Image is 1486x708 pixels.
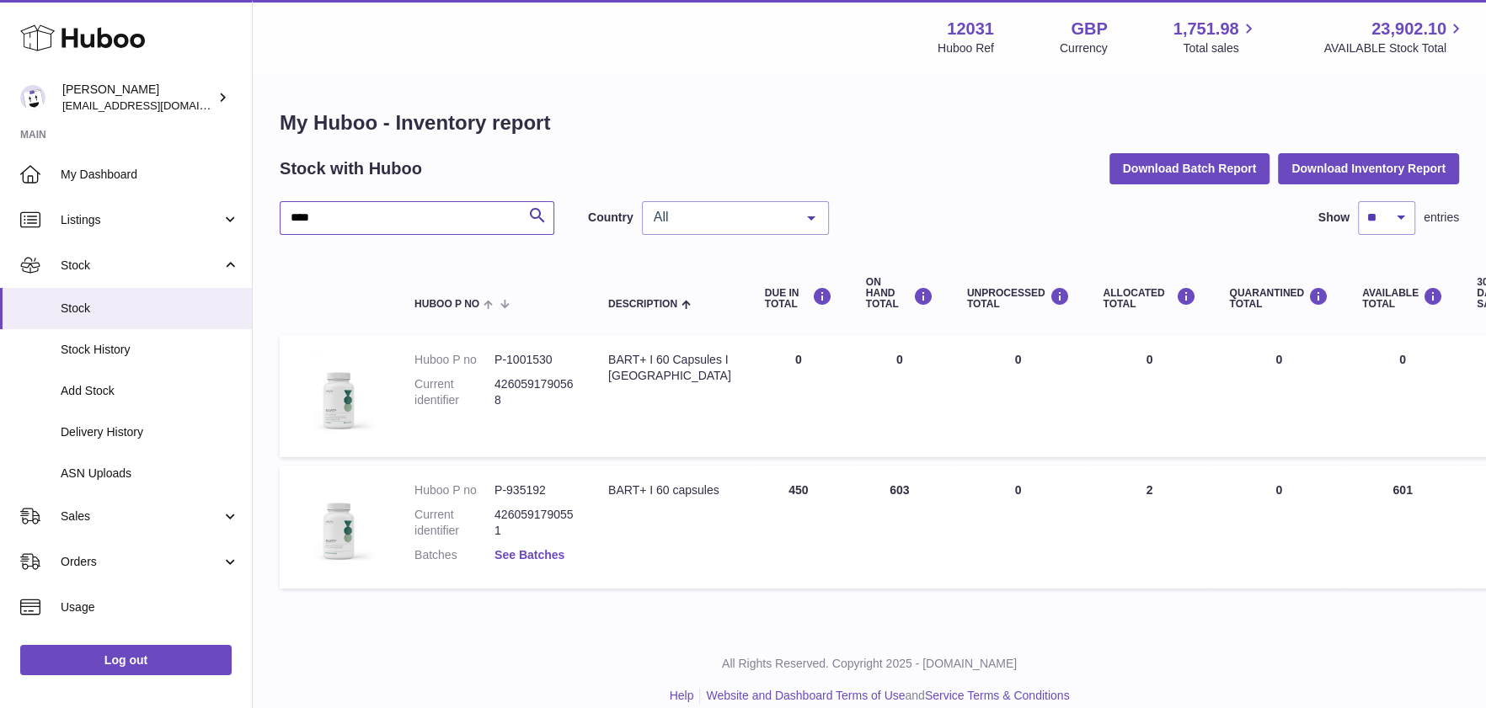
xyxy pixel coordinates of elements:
strong: GBP [1071,18,1107,40]
strong: 12031 [947,18,994,40]
img: admin@makewellforyou.com [20,85,45,110]
div: ALLOCATED Total [1103,287,1195,310]
span: 0 [1275,483,1282,497]
td: 601 [1345,466,1460,588]
span: [EMAIL_ADDRESS][DOMAIN_NAME] [62,98,248,112]
label: Show [1318,210,1350,226]
span: Orders [61,554,222,570]
button: Download Batch Report [1109,153,1270,184]
span: Stock [61,301,239,317]
td: 0 [1345,335,1460,457]
div: [PERSON_NAME] [62,82,214,114]
dd: 4260591790551 [494,507,575,539]
span: Sales [61,508,222,524]
dt: Huboo P no [414,482,494,498]
span: Listings [61,212,222,228]
div: ON HAND Total [866,277,933,311]
a: See Batches [494,548,564,562]
div: BART+ I 60 capsules [608,482,731,498]
button: Download Inventory Report [1278,153,1459,184]
span: Huboo P no [414,299,479,310]
h1: My Huboo - Inventory report [280,109,1459,136]
a: 1,751.98 Total sales [1173,18,1259,56]
span: Delivery History [61,424,239,440]
span: All [649,209,794,226]
span: ASN Uploads [61,466,239,482]
a: Help [670,689,694,702]
span: Stock History [61,342,239,358]
td: 450 [748,466,849,588]
span: Add Stock [61,383,239,399]
img: product image [297,482,381,567]
td: 603 [849,466,950,588]
td: 0 [950,335,1087,457]
dt: Current identifier [414,376,494,408]
li: and [700,688,1069,704]
a: 23,902.10 AVAILABLE Stock Total [1323,18,1466,56]
td: 2 [1086,466,1212,588]
span: Total sales [1183,40,1258,56]
td: 0 [950,466,1087,588]
td: 0 [1086,335,1212,457]
span: 1,751.98 [1173,18,1239,40]
dt: Huboo P no [414,352,494,368]
h2: Stock with Huboo [280,157,422,180]
span: entries [1424,210,1459,226]
span: My Dashboard [61,167,239,183]
dd: P-1001530 [494,352,575,368]
dt: Batches [414,547,494,563]
span: 23,902.10 [1371,18,1446,40]
div: Huboo Ref [938,40,994,56]
dd: 4260591790568 [494,376,575,408]
span: AVAILABLE Stock Total [1323,40,1466,56]
span: Stock [61,258,222,274]
a: Website and Dashboard Terms of Use [706,689,905,702]
td: 0 [748,335,849,457]
p: All Rights Reserved. Copyright 2025 - [DOMAIN_NAME] [266,656,1473,672]
dt: Current identifier [414,507,494,539]
a: Service Terms & Conditions [925,689,1070,702]
dd: P-935192 [494,482,575,498]
span: 0 [1275,353,1282,366]
label: Country [588,210,633,226]
a: Log out [20,645,232,675]
td: 0 [849,335,950,457]
span: Usage [61,599,239,615]
div: UNPROCESSED Total [967,287,1070,310]
div: QUARANTINED Total [1229,287,1328,310]
div: DUE IN TOTAL [765,287,832,310]
div: AVAILABLE Total [1362,287,1443,310]
span: Description [608,299,677,310]
div: BART+ I 60 Capsules I [GEOGRAPHIC_DATA] [608,352,731,384]
img: product image [297,352,381,436]
div: Currency [1060,40,1108,56]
